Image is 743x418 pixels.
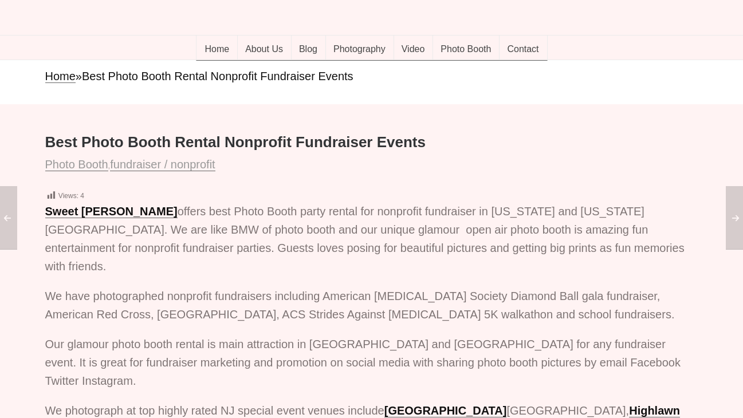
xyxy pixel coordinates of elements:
span: About Us [245,44,283,56]
a: Video [394,36,434,61]
a: [GEOGRAPHIC_DATA] [384,404,507,417]
span: » [76,70,82,82]
p: offers best Photo Booth party rental for nonprofit fundraiser in [US_STATE] and [US_STATE][GEOGRA... [45,202,698,275]
a: Photo Booth [45,158,108,171]
span: Photo Booth [441,44,491,56]
span: Best Photo Booth Rental Nonprofit Fundraiser Events [82,70,353,82]
span: Video [402,44,425,56]
span: , [45,161,220,170]
span: Contact [507,44,538,56]
nav: breadcrumbs [45,69,698,84]
a: fundraiser / nonprofit [110,158,215,171]
a: Home [196,36,238,61]
b: [GEOGRAPHIC_DATA] [384,404,507,417]
span: Home [205,44,229,56]
a: Photography [325,36,394,61]
a: Contact [499,36,547,61]
span: Blog [299,44,317,56]
p: Our glamour photo booth rental is main attraction in [GEOGRAPHIC_DATA] and [GEOGRAPHIC_DATA] for ... [45,335,698,390]
a: Home [45,70,76,83]
h1: Best Photo Booth Rental Nonprofit Fundraiser Events [45,133,698,152]
a: Blog [291,36,326,61]
span: Photography [333,44,386,56]
a: Sweet [PERSON_NAME] [45,205,178,218]
a: About Us [237,36,292,61]
a: Photo Booth [433,36,500,61]
span: Views: [58,192,78,200]
span: 4 [80,192,84,200]
p: We have photographed nonprofit fundraisers including American [MEDICAL_DATA] Society Diamond Ball... [45,287,698,324]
